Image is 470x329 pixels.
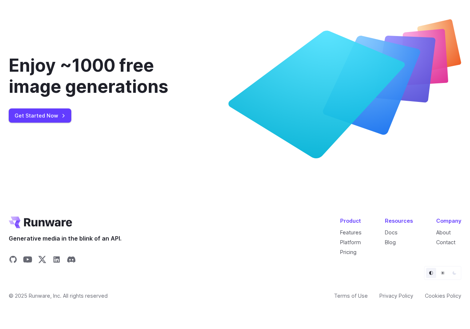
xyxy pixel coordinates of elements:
a: Contact [436,239,455,245]
div: Product [340,217,362,225]
ul: Theme selector [424,266,461,280]
a: Get Started Now [9,108,71,123]
a: Share on LinkedIn [52,255,61,266]
a: Share on X [38,255,47,266]
a: Cookies Policy [425,292,461,300]
a: Docs [385,229,398,235]
a: Terms of Use [334,292,368,300]
a: Privacy Policy [379,292,413,300]
a: Features [340,229,362,235]
button: Light [438,268,448,278]
a: Platform [340,239,361,245]
a: About [436,229,451,235]
span: Generative media in the blink of an API. [9,234,122,243]
a: Share on GitHub [9,255,17,266]
button: Default [426,268,436,278]
button: Dark [449,268,459,278]
div: Enjoy ~1000 free image generations [9,55,207,97]
div: Company [436,217,461,225]
a: Pricing [340,249,357,255]
div: Resources [385,217,413,225]
a: Go to / [9,217,72,228]
span: © 2025 Runware, Inc. All rights reserved [9,292,108,300]
a: Share on YouTube [23,255,32,266]
a: Blog [385,239,396,245]
a: Share on Discord [67,255,76,266]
